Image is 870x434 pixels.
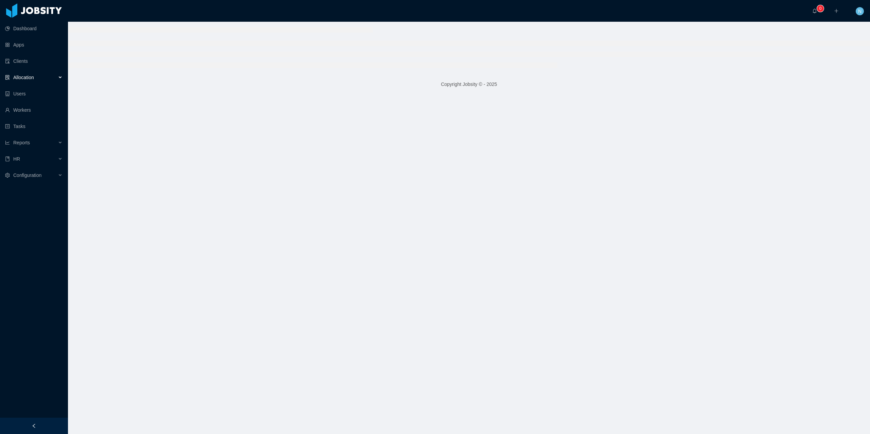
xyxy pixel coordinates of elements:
[68,73,870,96] footer: Copyright Jobsity © - 2025
[5,157,10,161] i: icon: book
[5,140,10,145] i: icon: line-chart
[13,173,41,178] span: Configuration
[5,103,63,117] a: icon: userWorkers
[5,120,63,133] a: icon: profileTasks
[5,87,63,101] a: icon: robotUsers
[5,22,63,35] a: icon: pie-chartDashboard
[817,5,824,12] sup: 0
[5,54,63,68] a: icon: auditClients
[13,75,34,80] span: Allocation
[5,173,10,178] i: icon: setting
[13,156,20,162] span: HR
[858,7,862,15] span: N
[5,38,63,52] a: icon: appstoreApps
[812,8,817,13] i: icon: bell
[13,140,30,145] span: Reports
[834,8,839,13] i: icon: plus
[5,75,10,80] i: icon: solution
